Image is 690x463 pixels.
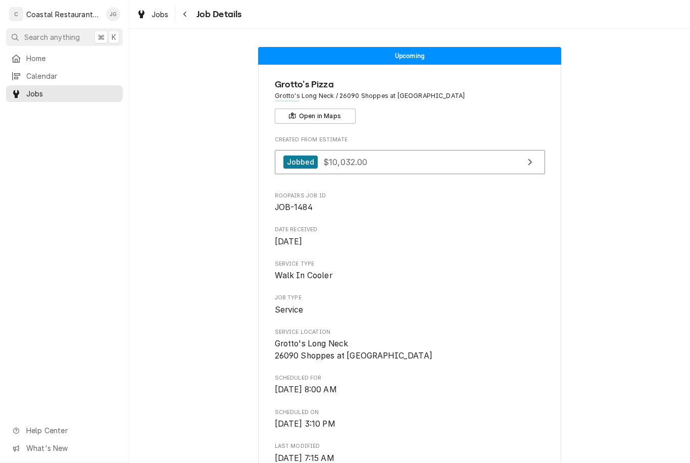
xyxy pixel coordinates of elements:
span: Scheduled For [275,384,545,396]
span: K [112,32,116,42]
span: Home [26,53,118,64]
span: Grotto's Long Neck 26090 Shoppes at [GEOGRAPHIC_DATA] [275,339,432,361]
span: Date Received [275,236,545,248]
span: Service Location [275,338,545,362]
div: Coastal Restaurant Repair [26,9,101,20]
span: Roopairs Job ID [275,192,545,200]
div: Scheduled On [275,408,545,430]
span: Jobs [26,88,118,99]
div: Service Type [275,260,545,282]
div: Client Information [275,78,545,124]
div: Service Location [275,328,545,362]
span: Job Details [193,8,242,21]
button: Search anything⌘K [6,28,123,46]
a: Jobs [6,85,123,102]
span: $10,032.00 [323,157,368,167]
span: Job Type [275,294,545,302]
span: Service Type [275,260,545,268]
span: Service Location [275,328,545,336]
a: Home [6,50,123,67]
span: Name [275,78,545,91]
div: JG [106,7,120,21]
span: Roopairs Job ID [275,201,545,214]
span: [DATE] 8:00 AM [275,385,337,394]
div: C [9,7,23,21]
span: [DATE] 3:10 PM [275,419,335,429]
a: Calendar [6,68,123,84]
div: Jobbed [283,156,318,169]
span: Job Type [275,304,545,316]
span: Search anything [24,32,80,42]
span: Calendar [26,71,118,81]
span: Scheduled On [275,418,545,430]
span: Address [275,91,545,100]
span: ⌘ [97,32,105,42]
a: View Estimate [275,150,545,175]
span: What's New [26,443,117,453]
span: JOB-1484 [275,202,313,212]
span: Created From Estimate [275,136,545,144]
span: Service Type [275,270,545,282]
button: Navigate back [177,6,193,22]
div: Status [258,47,561,65]
span: Scheduled On [275,408,545,417]
a: Go to What's New [6,440,123,456]
div: Job Type [275,294,545,316]
span: Upcoming [395,53,424,59]
a: Jobs [132,6,173,23]
button: Open in Maps [275,109,356,124]
span: Jobs [152,9,169,20]
a: Go to Help Center [6,422,123,439]
div: Scheduled For [275,374,545,396]
div: Date Received [275,226,545,247]
div: James Gatton's Avatar [106,7,120,21]
span: Service [275,305,304,315]
div: Created From Estimate [275,136,545,179]
span: Last Modified [275,442,545,450]
span: Scheduled For [275,374,545,382]
span: Help Center [26,425,117,436]
span: [DATE] [275,237,303,246]
div: Roopairs Job ID [275,192,545,214]
span: Date Received [275,226,545,234]
span: Walk In Cooler [275,271,332,280]
span: [DATE] 7:15 AM [275,453,334,463]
